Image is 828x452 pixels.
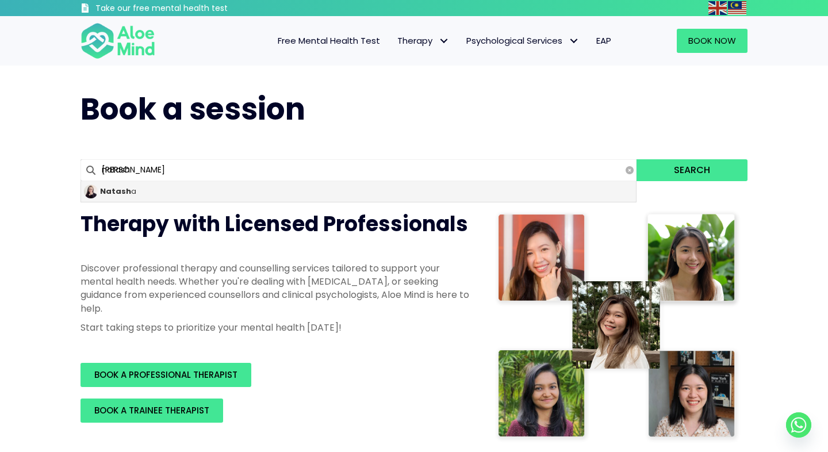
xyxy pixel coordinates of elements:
[80,209,468,239] span: Therapy with Licensed Professionals
[80,363,251,387] a: BOOK A PROFESSIONAL THERAPIST
[494,210,741,443] img: Therapist collage
[94,404,209,416] span: BOOK A TRAINEE THERAPIST
[397,35,449,47] span: Therapy
[786,412,811,438] a: Whatsapp
[588,29,620,53] a: EAP
[84,185,98,198] img: Therapist-Photo-Update-32x32.png
[435,33,452,49] span: Therapy: submenu
[677,29,747,53] a: Book Now
[708,1,728,14] a: English
[80,159,637,181] input: Search for...
[170,29,620,53] nav: Menu
[728,1,746,15] img: ms
[269,29,389,53] a: Free Mental Health Test
[80,262,471,315] p: Discover professional therapy and counselling services tailored to support your mental health nee...
[80,88,305,130] span: Book a session
[95,3,289,14] h3: Take our free mental health test
[728,1,747,14] a: Malay
[80,3,289,16] a: Take our free mental health test
[80,399,223,423] a: BOOK A TRAINEE THERAPIST
[94,369,237,381] span: BOOK A PROFESSIONAL THERAPIST
[100,186,136,197] span: a
[80,321,471,334] p: Start taking steps to prioritize your mental health [DATE]!
[278,35,380,47] span: Free Mental Health Test
[565,33,582,49] span: Psychological Services: submenu
[80,22,155,60] img: Aloe mind Logo
[466,35,579,47] span: Psychological Services
[708,1,727,15] img: en
[458,29,588,53] a: Psychological ServicesPsychological Services: submenu
[100,186,131,197] strong: Natash
[637,159,747,181] button: Search
[596,35,611,47] span: EAP
[688,35,736,47] span: Book Now
[389,29,458,53] a: TherapyTherapy: submenu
